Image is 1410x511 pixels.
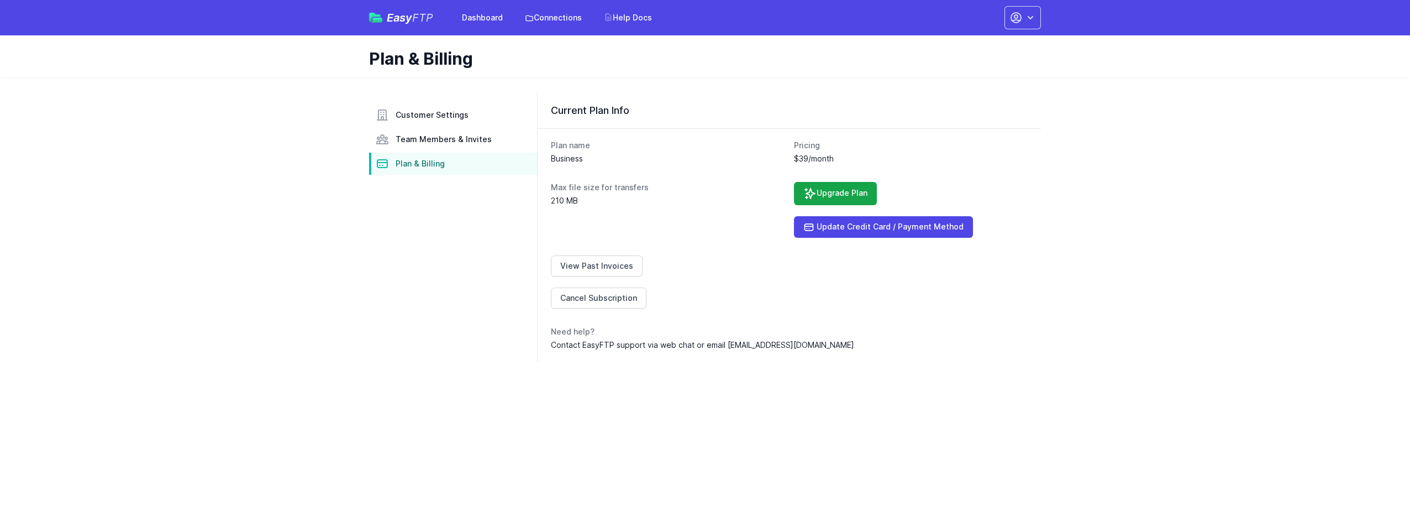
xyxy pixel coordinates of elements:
a: Update Credit Card / Payment Method [794,216,973,238]
a: Plan & Billing [369,153,537,175]
dd: Contact EasyFTP support via web chat or email [EMAIL_ADDRESS][DOMAIN_NAME] [551,340,1028,351]
img: easyftp_logo.png [369,13,382,23]
a: EasyFTP [369,12,433,23]
span: Team Members & Invites [396,134,492,145]
h3: Current Plan Info [551,104,1028,117]
dt: Max file size for transfers [551,182,785,193]
dt: Need help? [551,326,1028,337]
span: Easy [387,12,433,23]
a: View Past Invoices [551,255,643,277]
dd: Business [551,153,785,164]
a: Team Members & Invites [369,128,537,150]
dd: $39/month [794,153,1028,164]
dt: Plan name [551,140,785,151]
span: Customer Settings [396,109,469,121]
h1: Plan & Billing [369,49,1032,69]
span: Plan & Billing [396,158,445,169]
a: Upgrade Plan [794,182,877,205]
dd: 210 MB [551,195,785,206]
a: Cancel Subscription [551,288,646,309]
dt: Pricing [794,140,1028,151]
span: FTP [412,11,433,24]
a: Customer Settings [369,104,537,126]
a: Dashboard [455,8,509,28]
a: Help Docs [597,8,659,28]
a: Connections [518,8,588,28]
